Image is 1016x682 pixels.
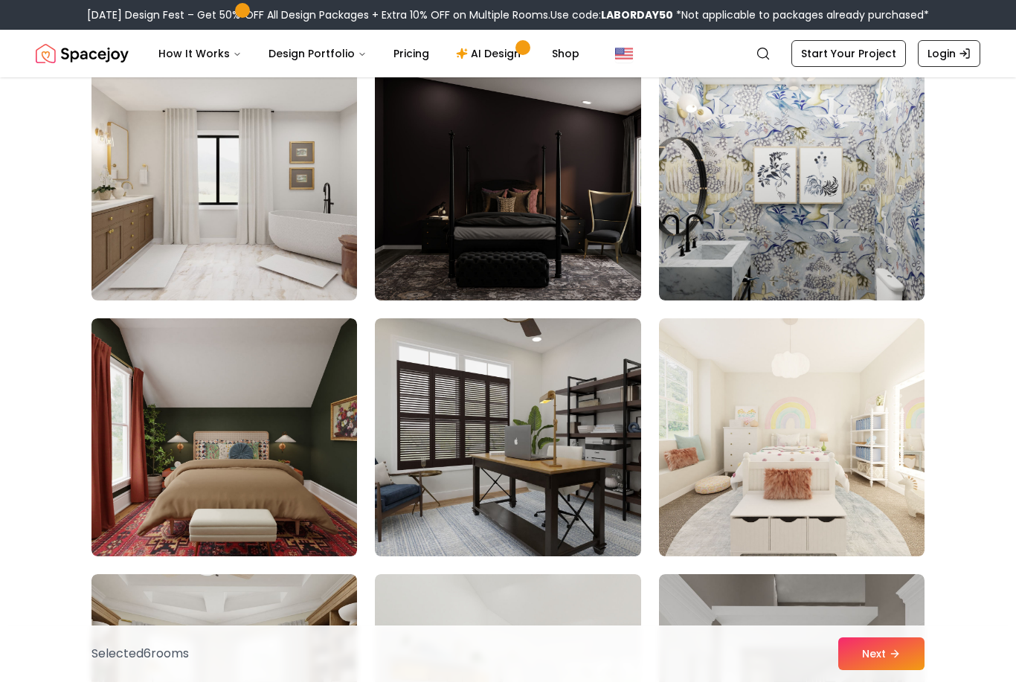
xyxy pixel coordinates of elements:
[838,637,925,670] button: Next
[615,45,633,62] img: United States
[659,318,925,556] img: Room room-72
[147,39,591,68] nav: Main
[257,39,379,68] button: Design Portfolio
[91,318,357,556] img: Room room-70
[382,39,441,68] a: Pricing
[540,39,591,68] a: Shop
[91,62,357,300] img: Room room-67
[36,39,129,68] img: Spacejoy Logo
[444,39,537,68] a: AI Design
[550,7,673,22] span: Use code:
[91,645,189,663] p: Selected 6 room s
[918,40,980,67] a: Login
[601,7,673,22] b: LABORDAY50
[375,318,640,556] img: Room room-71
[36,39,129,68] a: Spacejoy
[36,30,980,77] nav: Global
[87,7,929,22] div: [DATE] Design Fest – Get 50% OFF All Design Packages + Extra 10% OFF on Multiple Rooms.
[147,39,254,68] button: How It Works
[791,40,906,67] a: Start Your Project
[375,62,640,300] img: Room room-68
[659,62,925,300] img: Room room-69
[673,7,929,22] span: *Not applicable to packages already purchased*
